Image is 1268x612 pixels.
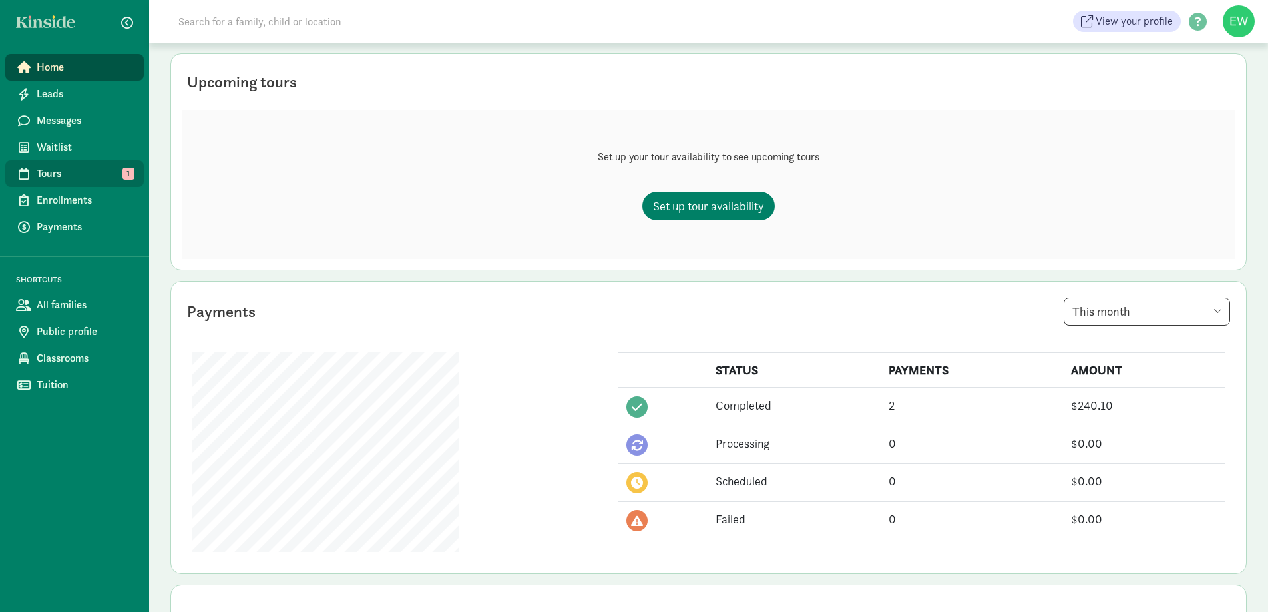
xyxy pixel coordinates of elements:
div: Failed [716,510,873,528]
div: Completed [716,396,873,414]
div: Payments [187,300,256,324]
span: All families [37,297,133,313]
a: Payments [5,214,144,240]
th: AMOUNT [1063,353,1225,388]
p: Set up your tour availability to see upcoming tours [598,149,819,165]
span: Leads [37,86,133,102]
a: Home [5,54,144,81]
a: Waitlist [5,134,144,160]
iframe: Chat Widget [1201,548,1268,612]
span: 1 [122,168,134,180]
div: Upcoming tours [187,70,297,94]
a: Messages [5,107,144,134]
div: $0.00 [1071,510,1217,528]
div: Scheduled [716,472,873,490]
div: Processing [716,434,873,452]
a: Tuition [5,372,144,398]
a: Tours 1 [5,160,144,187]
span: Tuition [37,377,133,393]
span: Messages [37,113,133,129]
span: Classrooms [37,350,133,366]
div: 2 [889,396,1055,414]
span: Payments [37,219,133,235]
th: PAYMENTS [881,353,1063,388]
span: Enrollments [37,192,133,208]
div: $240.10 [1071,396,1217,414]
div: 0 [889,434,1055,452]
span: Home [37,59,133,75]
a: All families [5,292,144,318]
div: 0 [889,510,1055,528]
a: Enrollments [5,187,144,214]
a: Public profile [5,318,144,345]
a: View your profile [1073,11,1181,32]
a: Leads [5,81,144,107]
span: Public profile [37,324,133,340]
span: View your profile [1096,13,1173,29]
a: Set up tour availability [642,192,775,220]
div: $0.00 [1071,434,1217,452]
div: $0.00 [1071,472,1217,490]
span: Set up tour availability [653,197,764,215]
th: STATUS [708,353,881,388]
span: Waitlist [37,139,133,155]
div: 0 [889,472,1055,490]
input: Search for a family, child or location [170,8,544,35]
a: Classrooms [5,345,144,372]
span: Tours [37,166,133,182]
